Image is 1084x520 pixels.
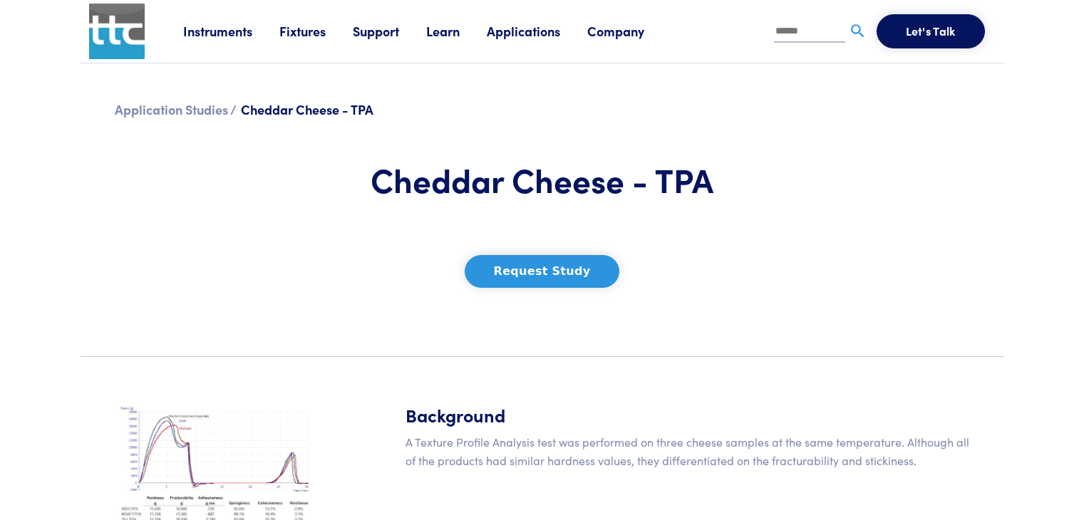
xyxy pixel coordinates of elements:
[333,159,752,200] h1: Cheddar Cheese - TPA
[115,100,237,118] a: Application Studies /
[279,22,353,40] a: Fixtures
[406,402,970,427] h5: Background
[89,4,145,59] img: ttc_logo_1x1_v1.0.png
[183,22,279,40] a: Instruments
[487,22,587,40] a: Applications
[353,22,426,40] a: Support
[241,100,373,118] span: Cheddar Cheese - TPA
[406,433,970,469] p: A Texture Profile Analysis test was performed on three cheese samples at the same temperature. Al...
[465,255,620,288] button: Request Study
[877,14,985,48] button: Let's Talk
[426,22,487,40] a: Learn
[587,22,671,40] a: Company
